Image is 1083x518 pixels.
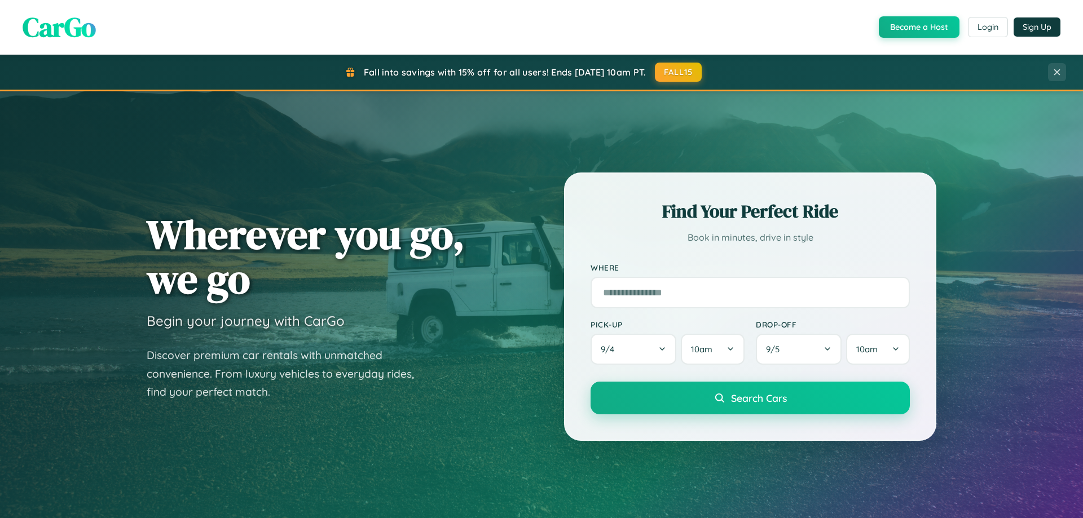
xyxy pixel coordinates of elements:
[23,8,96,46] span: CarGo
[1014,17,1060,37] button: Sign Up
[591,263,910,272] label: Where
[147,346,429,401] p: Discover premium car rentals with unmatched convenience. From luxury vehicles to everyday rides, ...
[655,63,702,82] button: FALL15
[856,344,878,355] span: 10am
[601,344,620,355] span: 9 / 4
[756,334,842,365] button: 9/5
[968,17,1008,37] button: Login
[879,16,959,38] button: Become a Host
[591,229,910,246] p: Book in minutes, drive in style
[147,312,345,329] h3: Begin your journey with CarGo
[766,344,785,355] span: 9 / 5
[591,199,910,224] h2: Find Your Perfect Ride
[591,320,745,329] label: Pick-up
[591,334,676,365] button: 9/4
[731,392,787,404] span: Search Cars
[591,382,910,414] button: Search Cars
[756,320,910,329] label: Drop-off
[681,334,745,365] button: 10am
[364,67,646,78] span: Fall into savings with 15% off for all users! Ends [DATE] 10am PT.
[846,334,910,365] button: 10am
[147,212,465,301] h1: Wherever you go, we go
[691,344,712,355] span: 10am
